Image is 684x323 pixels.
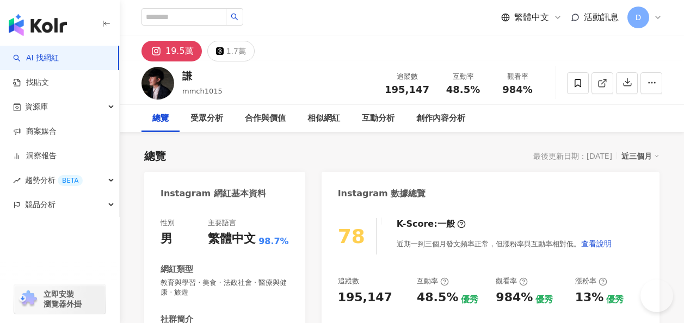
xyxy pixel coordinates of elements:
[417,276,449,286] div: 互動率
[13,151,57,161] a: 洞察報告
[397,233,612,254] div: 近期一到三個月發文頻率正常，但漲粉率與互動率相對低。
[58,175,83,186] div: BETA
[245,112,286,125] div: 合作與價值
[338,225,365,247] div: 78
[338,289,392,306] div: 195,147
[385,71,429,82] div: 追蹤數
[161,218,175,228] div: 性別
[13,126,57,137] a: 商案媒合
[17,290,39,308] img: chrome extension
[338,276,359,286] div: 追蹤數
[584,12,619,22] span: 活動訊息
[161,188,266,200] div: Instagram 網紅基本資料
[416,112,465,125] div: 創作內容分析
[307,112,340,125] div: 相似網紅
[535,294,553,306] div: 優秀
[161,278,289,297] span: 教育與學習 · 美食 · 法政社會 · 醫療與健康 · 旅遊
[621,149,660,163] div: 近三個月
[437,218,455,230] div: 一般
[13,53,59,64] a: searchAI 找網紅
[208,231,256,247] div: 繁體中文
[25,95,48,119] span: 資源庫
[533,152,612,160] div: 最後更新日期：[DATE]
[161,231,172,247] div: 男
[152,112,169,125] div: 總覽
[9,14,67,36] img: logo
[575,276,607,286] div: 漲粉率
[44,289,82,309] span: 立即安裝 瀏覽器外掛
[207,41,255,61] button: 1.7萬
[258,235,289,247] span: 98.7%
[496,276,528,286] div: 觀看率
[397,218,466,230] div: K-Score :
[226,44,246,59] div: 1.7萬
[25,192,56,217] span: 競品分析
[514,11,549,23] span: 繁體中文
[417,289,458,306] div: 48.5%
[496,289,533,306] div: 984%
[25,168,83,192] span: 趨勢分析
[640,279,673,312] iframe: Help Scout Beacon - Open
[442,71,484,82] div: 互動率
[606,294,624,306] div: 優秀
[144,148,166,164] div: 總覽
[636,11,642,23] span: D
[165,44,194,59] div: 19.5萬
[581,233,612,254] button: 查看說明
[385,84,429,95] span: 195,147
[182,87,223,95] span: mmch1015
[575,289,604,306] div: 13%
[182,69,223,83] div: 謙
[461,294,478,306] div: 優秀
[190,112,223,125] div: 受眾分析
[13,177,21,184] span: rise
[141,41,202,61] button: 19.5萬
[362,112,395,125] div: 互動分析
[497,71,538,82] div: 觀看率
[141,67,174,100] img: KOL Avatar
[446,84,480,95] span: 48.5%
[231,13,238,21] span: search
[14,284,106,314] a: chrome extension立即安裝 瀏覽器外掛
[502,84,533,95] span: 984%
[581,239,612,248] span: 查看說明
[208,218,236,228] div: 主要語言
[13,77,49,88] a: 找貼文
[161,264,193,275] div: 網紅類型
[338,188,426,200] div: Instagram 數據總覽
